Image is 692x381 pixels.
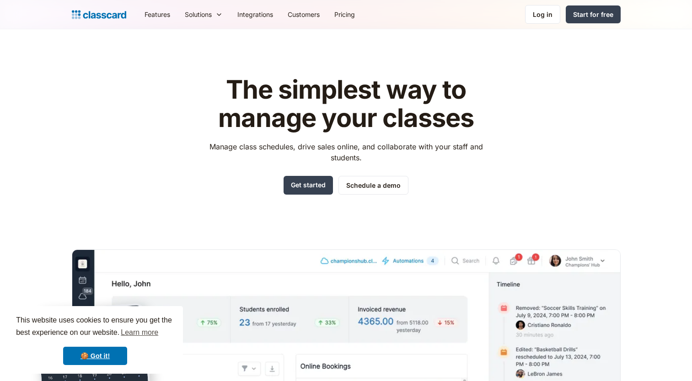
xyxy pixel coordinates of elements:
a: Customers [280,4,327,25]
a: Schedule a demo [338,176,408,195]
div: Start for free [573,10,613,19]
a: learn more about cookies [119,326,160,339]
a: Start for free [566,5,621,23]
p: Manage class schedules, drive sales online, and collaborate with your staff and students. [201,141,491,163]
a: home [72,8,126,21]
div: cookieconsent [7,306,183,374]
a: dismiss cookie message [63,347,127,365]
a: Pricing [327,4,362,25]
div: Log in [533,10,553,19]
span: This website uses cookies to ensure you get the best experience on our website. [16,315,174,339]
div: Solutions [177,4,230,25]
h1: The simplest way to manage your classes [201,76,491,132]
a: Log in [525,5,560,24]
a: Features [137,4,177,25]
a: Get started [284,176,333,195]
a: Integrations [230,4,280,25]
div: Solutions [185,10,212,19]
